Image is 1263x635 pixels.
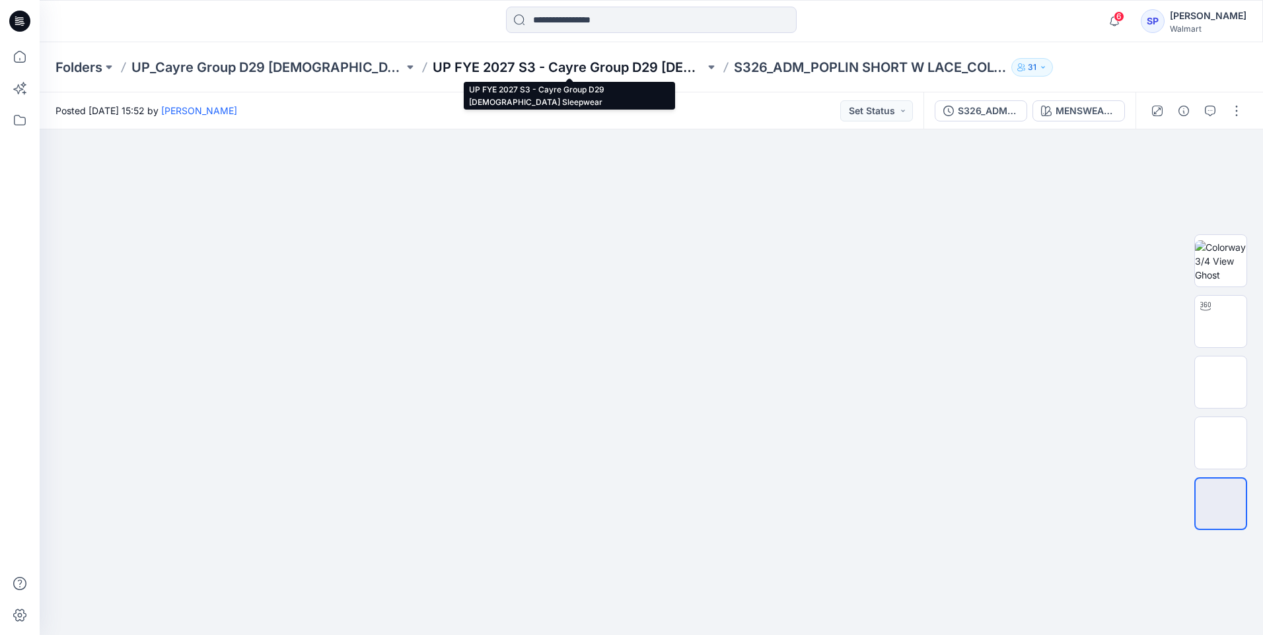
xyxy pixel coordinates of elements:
[1173,100,1194,121] button: Details
[1141,9,1165,33] div: SP
[55,58,102,77] a: Folders
[433,58,705,77] a: UP FYE 2027 S3 - Cayre Group D29 [DEMOGRAPHIC_DATA] Sleepwear
[1011,58,1053,77] button: 31
[1195,240,1246,282] img: Colorway 3/4 View Ghost
[1170,24,1246,34] div: Walmart
[734,58,1006,77] p: S326_ADM_POPLIN SHORT W LACE_COLORWAYS
[161,105,237,116] a: [PERSON_NAME]
[1170,8,1246,24] div: [PERSON_NAME]
[935,100,1027,121] button: S326_ADM_POPLIN SHORT W LACE_COLORWAYS
[131,58,404,77] a: UP_Cayre Group D29 [DEMOGRAPHIC_DATA] Sleep/Loungewear
[1028,60,1036,75] p: 31
[1056,104,1116,118] div: MENSWEAR 2-CW2A
[1032,100,1125,121] button: MENSWEAR 2-CW2A
[1114,11,1124,22] span: 6
[958,104,1019,118] div: S326_ADM_POPLIN SHORT W LACE_COLORWAYS
[55,104,237,117] span: Posted [DATE] 15:52 by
